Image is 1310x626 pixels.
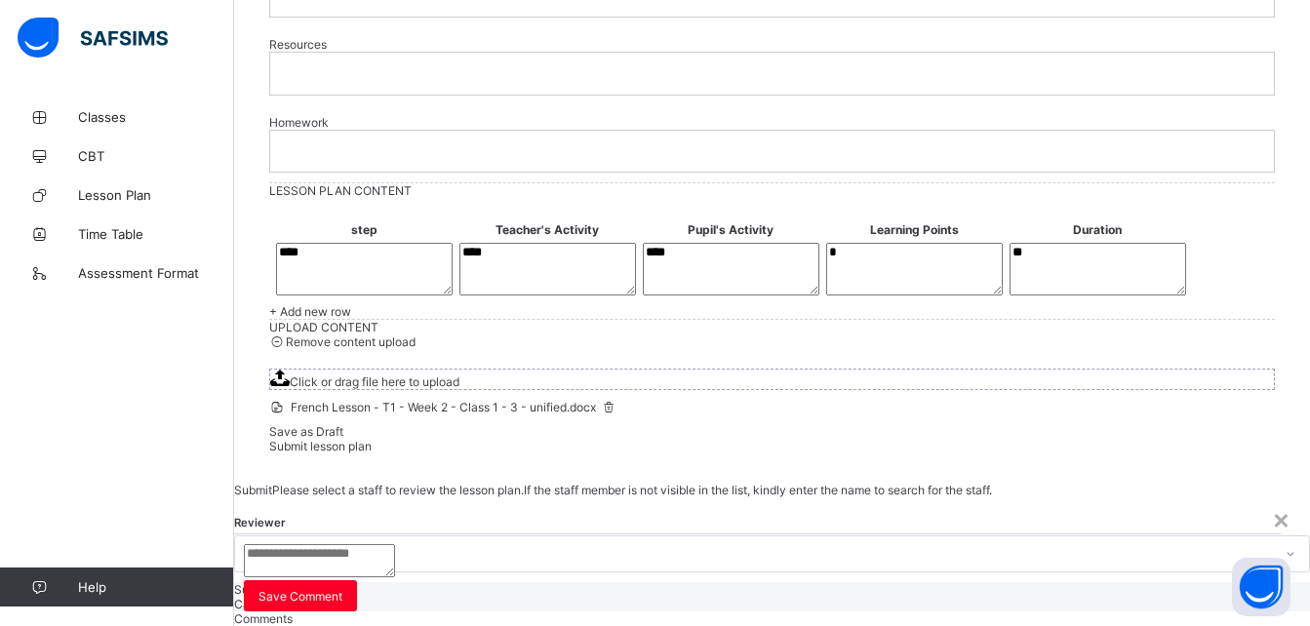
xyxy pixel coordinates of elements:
span: Reviewer [234,516,286,529]
span: Homework [269,105,329,139]
th: Pupil's Activity [640,221,821,238]
span: French Lesson - T1 - Week 2 - Class 1 - 3 - unified.docx [269,400,617,414]
span: Resources [269,27,327,61]
span: Classes [78,109,234,125]
span: Save as Draft [269,424,343,439]
button: Open asap [1232,558,1290,616]
span: Time Table [78,226,234,242]
span: Help [78,579,233,595]
span: UPLOAD CONTENT [269,320,378,334]
span: Save Comment [258,589,342,604]
span: Click or drag file here to upload [269,369,1275,390]
th: Duration [1007,221,1188,238]
span: Lesson Plan [78,187,234,203]
span: Click or drag file here to upload [290,374,459,389]
div: × [1272,502,1290,535]
th: step [273,221,455,238]
span: Remove content upload [286,334,416,349]
span: Assessment Format [78,265,234,281]
span: LESSON PLAN CONTENT [269,183,412,198]
span: If the staff member is not visible in the list, kindly enter the name to search for the staff. [524,483,992,497]
span: Submit [234,483,272,497]
span: Submit lesson plan [269,439,372,453]
span: CBT [78,148,234,164]
th: Teacher's Activity [457,221,638,238]
img: safsims [18,18,168,59]
span: Please select a staff to review the lesson plan. [272,483,524,497]
span: + Add new row [269,304,351,319]
th: Learning Points [823,221,1005,238]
